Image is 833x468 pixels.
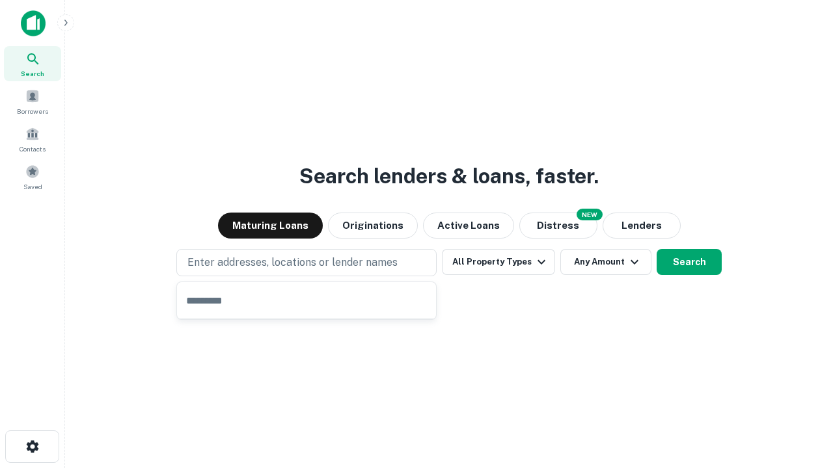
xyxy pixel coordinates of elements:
a: Search [4,46,61,81]
span: Saved [23,181,42,192]
button: Enter addresses, locations or lender names [176,249,437,276]
a: Contacts [4,122,61,157]
button: Maturing Loans [218,213,323,239]
iframe: Chat Widget [768,364,833,426]
a: Borrowers [4,84,61,119]
button: Search [657,249,722,275]
button: Any Amount [560,249,651,275]
button: Active Loans [423,213,514,239]
button: Lenders [603,213,681,239]
h3: Search lenders & loans, faster. [299,161,599,192]
a: Saved [4,159,61,194]
button: All Property Types [442,249,555,275]
button: Search distressed loans with lien and other non-mortgage details. [519,213,597,239]
span: Borrowers [17,106,48,116]
button: Originations [328,213,418,239]
img: capitalize-icon.png [21,10,46,36]
p: Enter addresses, locations or lender names [187,255,398,270]
div: NEW [577,209,603,220]
span: Contacts [20,144,46,154]
span: Search [21,68,44,79]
